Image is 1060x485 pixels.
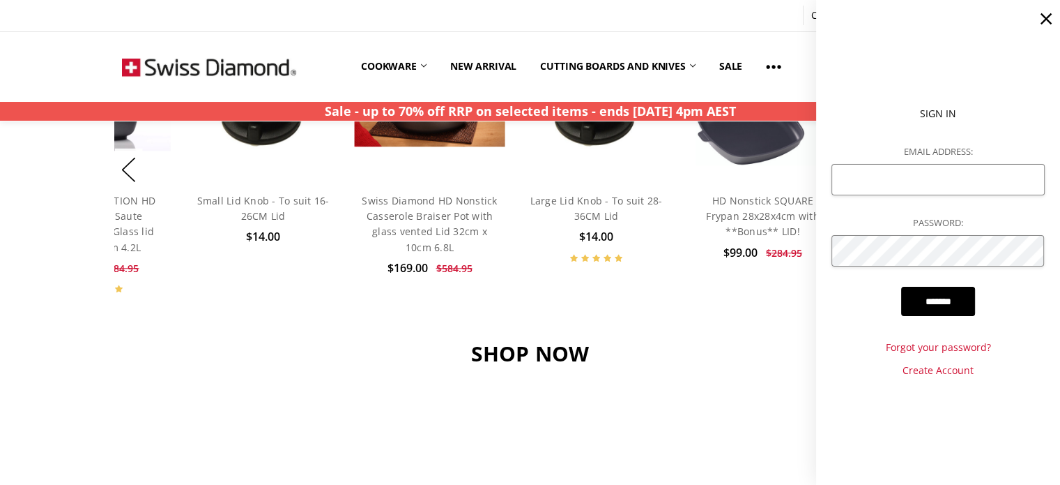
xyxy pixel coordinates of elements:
label: Email Address: [831,144,1044,159]
label: Password: [831,216,1044,230]
span: $99.00 [723,245,758,260]
span: $169.00 [387,260,428,276]
a: Cookware [349,51,438,82]
span: $14.00 [246,229,280,244]
button: Previous [114,149,142,191]
a: Create Account [804,6,890,25]
h3: SHOP NOW [122,341,937,367]
a: Show All [754,51,793,82]
img: Free Shipping On Every Order [122,32,296,102]
a: Create Account [831,363,1044,378]
a: Swiss Diamond HD Nonstick Casserole Braiser Pot with glass vented Lid 32cm x 10cm 6.8L [362,194,497,254]
a: HD Nonstick SQUARE Frypan 28x28x4cm with **Bonus** LID! [706,194,819,239]
span: $584.95 [436,262,472,275]
strong: Sale - up to 70% off RRP on selected items - ends [DATE] 4pm AEST [325,103,736,119]
a: Forgot your password? [831,340,1044,355]
a: Sale [707,51,754,82]
span: $14.00 [579,229,613,244]
span: $384.95 [102,262,139,275]
p: Sign In [831,106,1044,121]
a: Large Lid Knob - To suit 28-36CM Lid [530,194,662,223]
a: Small Lid Knob - To suit 16-26CM Lid [197,194,329,223]
span: $284.95 [766,246,802,260]
a: New arrival [438,51,528,82]
a: Cutting boards and knives [528,51,707,82]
